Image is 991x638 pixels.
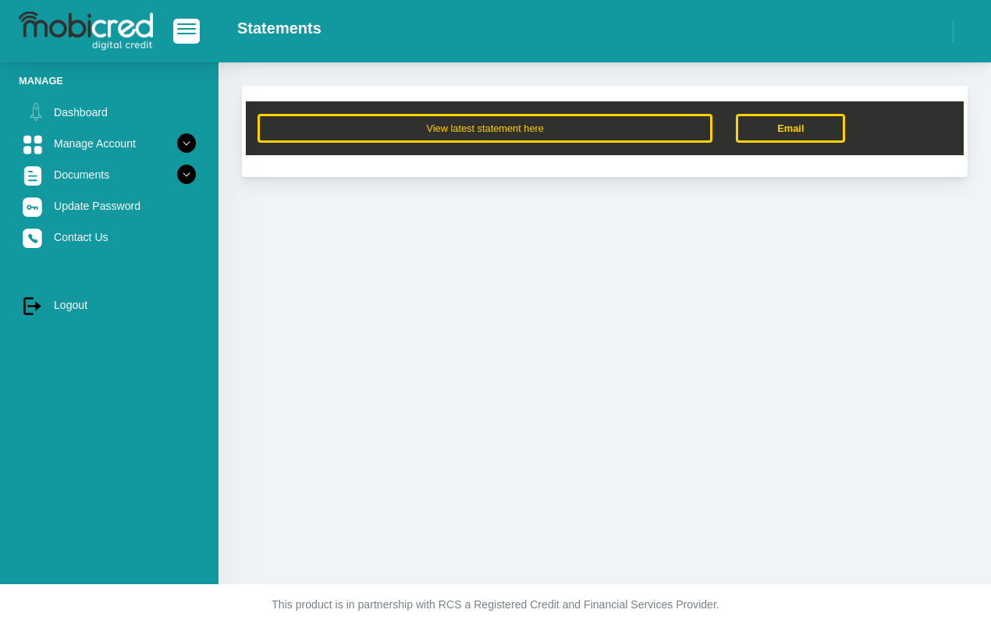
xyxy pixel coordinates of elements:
[19,97,200,127] a: Dashboard
[19,160,200,190] a: Documents
[19,129,200,158] a: Manage Account
[736,114,845,143] a: Email
[258,114,712,143] button: View latest statement here
[19,191,200,221] a: Update Password
[19,290,200,320] a: Logout
[19,12,153,51] img: logo-mobicred.svg
[62,597,929,613] p: This product is in partnership with RCS a Registered Credit and Financial Services Provider.
[237,19,321,37] h2: Statements
[19,222,200,252] a: Contact Us
[19,73,200,88] li: Manage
